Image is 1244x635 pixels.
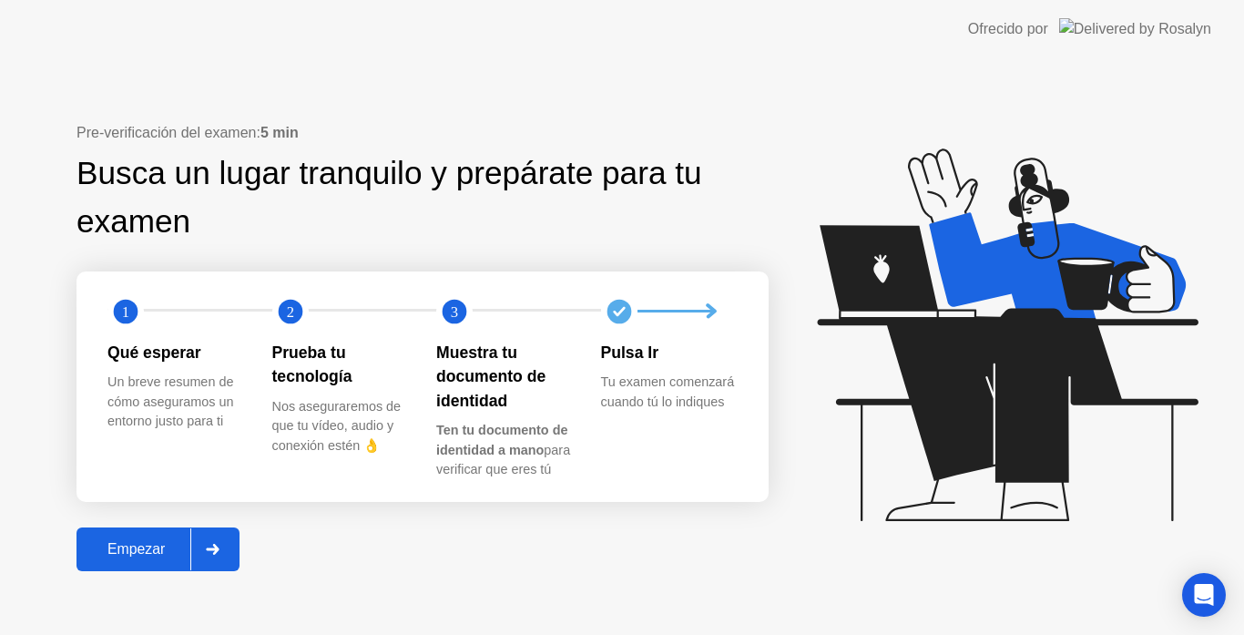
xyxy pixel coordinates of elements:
div: Qué esperar [107,341,243,364]
div: Busca un lugar tranquilo y prepárate para tu examen [76,149,719,246]
div: para verificar que eres tú [436,421,572,480]
div: Ofrecido por [968,18,1048,40]
div: Muestra tu documento de identidad [436,341,572,413]
img: Delivered by Rosalyn [1059,18,1211,39]
div: Open Intercom Messenger [1182,573,1226,617]
div: Nos aseguraremos de que tu vídeo, audio y conexión estén 👌 [272,397,408,456]
button: Empezar [76,527,240,571]
div: Pulsa Ir [601,341,737,364]
b: Ten tu documento de identidad a mano [436,423,567,457]
text: 1 [122,302,129,320]
b: 5 min [260,125,299,140]
div: Pre-verificación del examen: [76,122,769,144]
div: Empezar [82,541,190,558]
div: Tu examen comenzará cuando tú lo indiques [601,373,737,412]
div: Un breve resumen de cómo aseguramos un entorno justo para ti [107,373,243,432]
text: 2 [286,302,293,320]
text: 3 [451,302,458,320]
div: Prueba tu tecnología [272,341,408,389]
